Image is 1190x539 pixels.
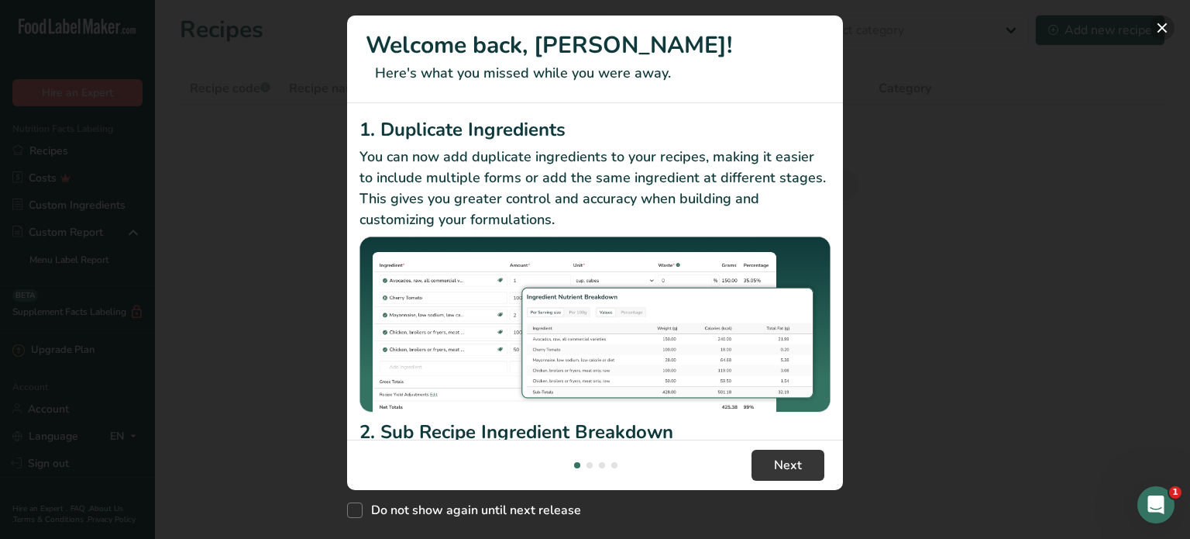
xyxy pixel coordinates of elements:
[359,147,831,230] p: You can now add duplicate ingredients to your recipes, making it easier to include multiple forms...
[774,456,802,475] span: Next
[1169,486,1181,499] span: 1
[366,28,824,63] h1: Welcome back, [PERSON_NAME]!
[363,503,581,518] span: Do not show again until next release
[359,116,831,143] h2: 1. Duplicate Ingredients
[359,237,831,413] img: Duplicate Ingredients
[1137,486,1175,523] iframe: Intercom live chat
[366,63,824,84] p: Here's what you missed while you were away.
[359,418,831,446] h2: 2. Sub Recipe Ingredient Breakdown
[751,450,824,481] button: Next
